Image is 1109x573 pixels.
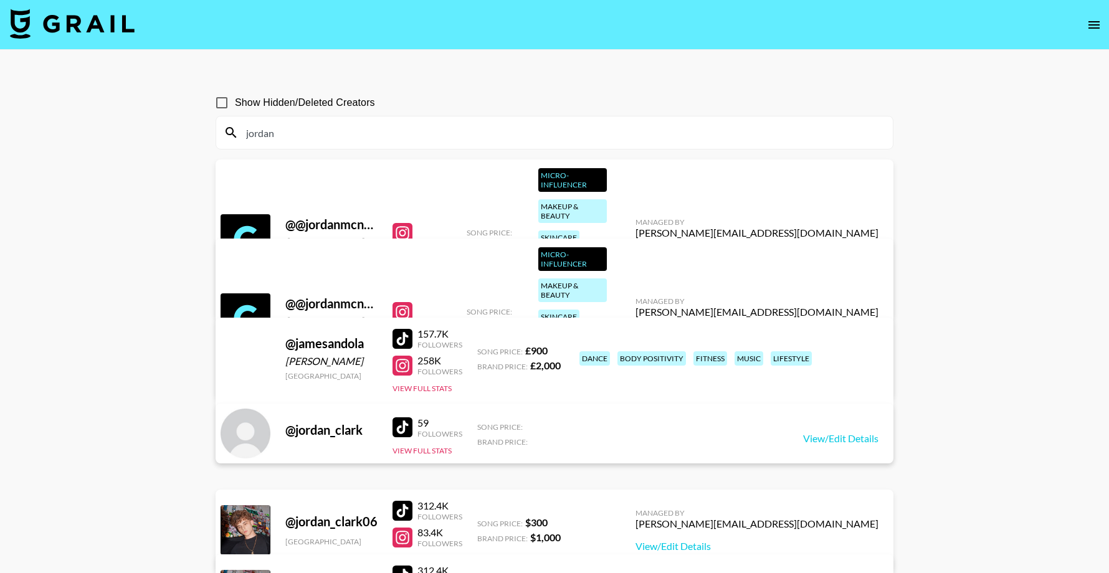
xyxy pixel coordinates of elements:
[538,247,607,271] div: Micro-Influencer
[285,336,378,351] div: @ jamesandola
[617,351,686,366] div: body positivity
[477,362,528,371] span: Brand Price:
[693,351,727,366] div: fitness
[477,437,528,447] span: Brand Price:
[635,227,878,239] div: [PERSON_NAME][EMAIL_ADDRESS][DOMAIN_NAME]
[635,296,878,306] div: Managed By
[538,310,579,324] div: skincare
[417,512,462,521] div: Followers
[417,354,462,367] div: 258K
[235,95,375,110] span: Show Hidden/Deleted Creators
[285,315,378,328] div: [PERSON_NAME]
[467,307,512,316] span: Song Price:
[285,422,378,438] div: @ jordan_clark
[10,9,135,39] img: Grail Talent
[771,351,812,366] div: lifestyle
[538,230,579,245] div: skincare
[417,328,462,340] div: 157.7K
[477,347,523,356] span: Song Price:
[285,217,378,232] div: @ @jordanmcnett
[735,351,763,366] div: music
[538,199,607,223] div: makeup & beauty
[635,306,878,318] div: [PERSON_NAME][EMAIL_ADDRESS][DOMAIN_NAME]
[525,516,548,528] strong: $ 300
[538,168,607,192] div: Micro-Influencer
[538,278,607,302] div: makeup & beauty
[635,508,878,518] div: Managed By
[530,531,561,543] strong: $ 1,000
[467,228,512,237] span: Song Price:
[285,514,378,529] div: @ jordan_clark06
[393,384,452,393] button: View Full Stats
[417,340,462,349] div: Followers
[393,446,452,455] button: View Full Stats
[477,422,523,432] span: Song Price:
[417,500,462,512] div: 312.4K
[285,537,378,546] div: [GEOGRAPHIC_DATA]
[285,236,378,249] div: [PERSON_NAME]
[239,123,885,143] input: Search by User Name
[285,296,378,311] div: @ @jordanmcnett2
[417,429,462,438] div: Followers
[530,359,561,371] strong: £ 2,000
[635,540,878,552] a: View/Edit Details
[803,432,878,445] a: View/Edit Details
[417,367,462,376] div: Followers
[477,519,523,528] span: Song Price:
[635,217,878,227] div: Managed By
[417,417,462,429] div: 59
[635,518,878,530] div: [PERSON_NAME][EMAIL_ADDRESS][DOMAIN_NAME]
[285,355,378,367] div: [PERSON_NAME]
[477,534,528,543] span: Brand Price:
[285,371,378,381] div: [GEOGRAPHIC_DATA]
[417,539,462,548] div: Followers
[579,351,610,366] div: dance
[1082,12,1107,37] button: open drawer
[525,344,548,356] strong: £ 900
[417,526,462,539] div: 83.4K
